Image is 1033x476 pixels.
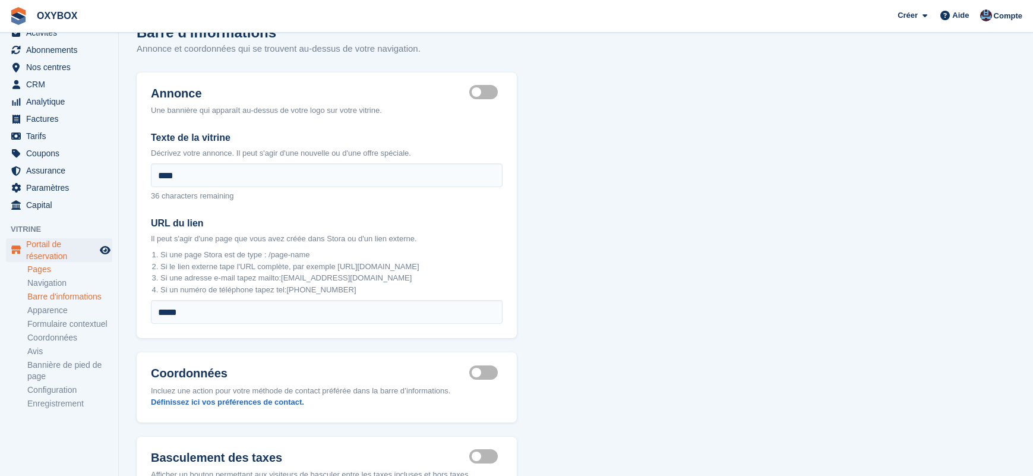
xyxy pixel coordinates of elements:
span: characters remaining [162,191,233,200]
a: Configuration [27,384,112,396]
a: Bannière de pied de page [27,360,112,382]
a: menu [6,24,112,41]
label: Texte de la vitrine [151,131,503,145]
label: Coordonnées [151,367,469,380]
span: Tarifs [26,128,97,144]
a: Pages [27,264,112,275]
label: Basculement des taxes [151,451,469,465]
a: menu [6,111,112,127]
label: URL du lien [151,216,503,231]
li: Si un numéro de téléphone tapez tel:[PHONE_NUMBER] [160,284,503,296]
span: Portail de réservation [26,238,97,262]
div: Une bannière qui apparaît au-dessus de votre logo sur votre vitrine. [151,105,382,116]
a: menu [6,93,112,110]
a: Barre d'informations [27,291,112,302]
span: Coupons [26,145,97,162]
li: Si une adresse e-mail tapez mailto:[EMAIL_ADDRESS][DOMAIN_NAME] [160,272,503,284]
a: Formulaire contextuel [27,319,112,330]
span: Créer [898,10,918,21]
span: Vitrine [11,223,118,235]
a: Navigation [27,278,112,289]
a: Coordonnées [27,332,112,343]
span: Paramètres [26,179,97,196]
a: OXYBOX [32,6,82,26]
a: menu [6,238,112,262]
p: Il peut s'agir d'une page que vous avez créée dans Stora ou d'un lien externe. [151,233,503,245]
h1: Barre d'informations [137,24,276,40]
a: Apparence [27,305,112,316]
span: Factures [26,111,97,127]
a: Avis [27,346,112,357]
a: menu [6,197,112,213]
img: Oriana Devaux [980,10,992,21]
span: Capital [26,197,97,213]
label: Annonce [151,87,382,100]
a: menu [6,42,112,58]
span: Compte [994,10,1022,22]
a: menu [6,59,112,75]
span: Analytique [26,93,97,110]
span: Incluez une action pour votre méthode de contact préférée dans la barre d’informations. [151,386,450,395]
span: 36 [151,191,159,200]
span: CRM [26,76,97,93]
a: menu [6,128,112,144]
label: Contact details visible [469,371,503,373]
span: Assurance [26,162,97,179]
span: Abonnements [26,42,97,58]
img: stora-icon-8386f47178a22dfd0bd8f6a31ec36ba5ce8667c1dd55bd0f319d3a0aa187defe.svg [10,7,27,25]
span: Activités [26,24,97,41]
label: Tax toggle visible [469,456,503,458]
li: Si le lien externe tape l'URL complète, par exemple [URL][DOMAIN_NAME] [160,261,503,273]
a: Boutique d'aperçu [98,243,112,257]
span: Nos centres [26,59,97,75]
a: menu [6,179,112,196]
a: menu [6,162,112,179]
p: Décrivez votre annonce. Il peut s'agir d'une nouvelle ou d'une offre spéciale. [151,147,503,159]
a: menu [6,145,112,162]
a: Définissez ici vos préférences de contact. [151,398,304,406]
a: menu [6,76,112,93]
span: Aide [952,10,969,21]
a: Enregistrement [27,398,112,409]
p: Annonce et coordonnées qui se trouvent au-dessus de votre navigation. [137,42,421,56]
label: Announcement visible [469,92,503,93]
li: Si une page Stora est de type : /page-name [160,249,503,261]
